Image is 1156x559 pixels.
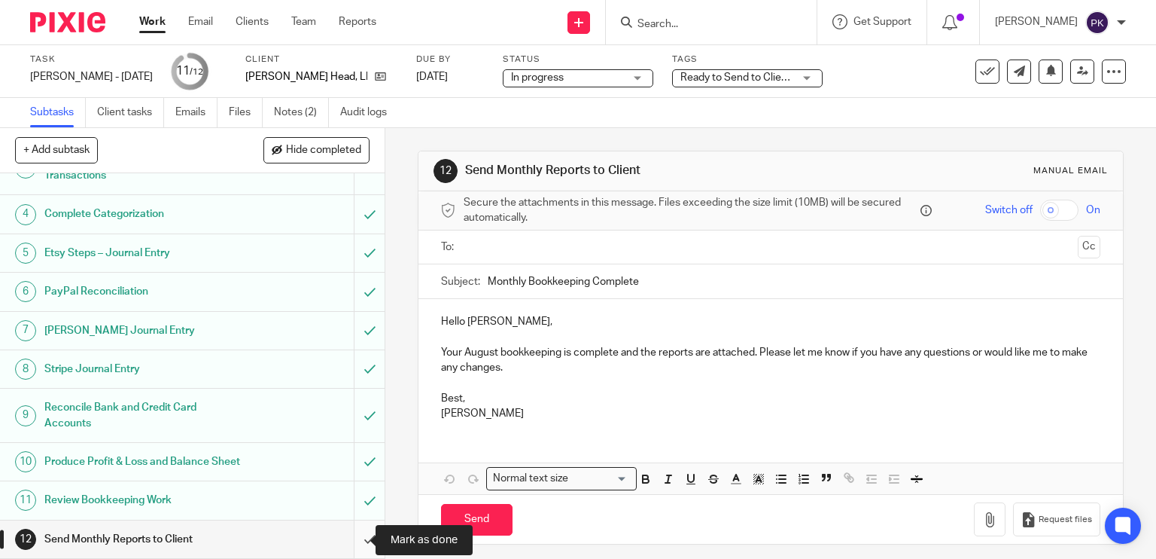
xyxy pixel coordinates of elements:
span: Request files [1039,514,1092,526]
div: [PERSON_NAME] - [DATE] [30,69,153,84]
img: Pixie [30,12,105,32]
span: In progress [511,72,564,83]
div: 10 [15,451,36,472]
button: Cc [1078,236,1100,258]
p: [PERSON_NAME] [441,406,1101,421]
div: 11 [15,490,36,511]
button: Request files [1013,502,1100,536]
div: 6 [15,281,36,302]
div: 12 [433,159,458,183]
h1: Etsy Steps – Journal Entry [44,242,241,264]
img: svg%3E [1085,11,1109,35]
div: 11 [176,63,203,80]
h1: PayPal Reconciliation [44,280,241,303]
span: Normal text size [490,471,572,487]
span: [DATE] [416,72,448,82]
div: 9 [15,405,36,426]
span: Switch off [985,203,1033,218]
div: 7 [15,320,36,341]
h1: Reconcile Bank and Credit Card Accounts [44,396,241,435]
label: Client [245,53,397,66]
a: Clients [236,14,269,29]
div: 8 [15,359,36,380]
a: Team [291,14,316,29]
a: Files [229,98,263,127]
div: Andrea Head - August 2025 [30,69,153,84]
p: Best, [441,391,1101,406]
h1: Stripe Journal Entry [44,358,241,380]
label: Status [503,53,653,66]
h1: Produce Profit & Loss and Balance Sheet [44,451,241,473]
div: 12 [15,529,36,550]
a: Notes (2) [274,98,329,127]
button: Hide completed [263,137,370,163]
a: Emails [175,98,218,127]
span: Get Support [853,17,911,27]
button: + Add subtask [15,137,98,163]
a: Client tasks [97,98,164,127]
span: On [1086,203,1100,218]
h1: Complete Categorization [44,203,241,225]
div: 5 [15,243,36,264]
a: Subtasks [30,98,86,127]
a: Audit logs [340,98,398,127]
label: Tags [672,53,823,66]
span: Hide completed [286,145,361,157]
h1: Review Bookkeeping Work [44,489,241,512]
label: To: [441,240,458,255]
h1: [PERSON_NAME] Journal Entry [44,319,241,342]
h1: Send Monthly Reports to Client [465,163,802,179]
input: Search [636,18,771,32]
span: Ready to Send to Clients [680,72,796,83]
div: 4 [15,204,36,225]
h1: Send Monthly Reports to Client [44,528,241,551]
small: /12 [190,68,203,76]
span: Secure the attachments in this message. Files exceeding the size limit (10MB) will be secured aut... [464,195,917,226]
label: Subject: [441,274,480,289]
p: Your August bookkeeping is complete and the reports are attached. Please let me know if you have ... [441,345,1101,376]
input: Search for option [573,471,628,487]
label: Due by [416,53,484,66]
a: Work [139,14,166,29]
div: Search for option [486,467,637,490]
p: [PERSON_NAME] [995,14,1078,29]
p: [PERSON_NAME] Head, LLC [245,69,367,84]
p: Hello [PERSON_NAME], [441,314,1101,329]
label: Task [30,53,153,66]
a: Email [188,14,213,29]
input: Send [441,504,513,536]
div: Manual email [1033,165,1108,177]
a: Reports [339,14,376,29]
